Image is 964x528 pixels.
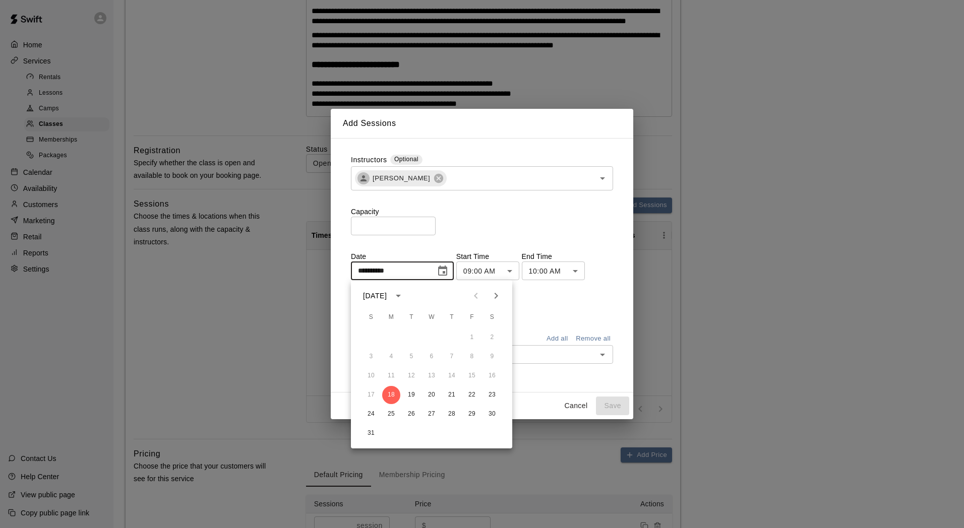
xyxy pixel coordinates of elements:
button: 23 [483,386,501,404]
button: calendar view is open, switch to year view [390,287,407,304]
span: [PERSON_NAME] [367,173,436,183]
button: 22 [463,386,481,404]
span: Tuesday [402,307,420,327]
button: 29 [463,405,481,423]
p: Date [351,251,454,261]
button: 19 [402,386,420,404]
button: 30 [483,405,501,423]
button: Cancel [560,397,592,415]
button: 25 [382,405,400,423]
button: 20 [423,386,441,404]
button: Choose date, selected date is Aug 18, 2025 [433,261,453,281]
p: Capacity [351,207,613,217]
button: Open [595,171,610,185]
span: Optional [394,156,418,163]
button: Add all [541,331,573,347]
button: Next month [486,286,506,306]
div: Nathan Ballagh [357,172,370,184]
div: 09:00 AM [456,261,519,280]
span: Thursday [443,307,461,327]
span: Saturday [483,307,501,327]
p: Start Time [456,251,519,261]
div: [DATE] [363,291,387,301]
h2: Add Sessions [331,109,633,138]
button: 21 [443,386,461,404]
div: [PERSON_NAME] [355,170,447,186]
span: Sunday [362,307,380,327]
p: End Time [522,251,585,261]
button: 28 [443,405,461,423]
button: 26 [402,405,420,423]
span: Friday [463,307,481,327]
button: 24 [362,405,380,423]
button: 31 [362,424,380,442]
button: 18 [382,386,400,404]
span: Monday [382,307,400,327]
label: Instructors [351,155,387,166]
button: Remove all [573,331,613,347]
span: Wednesday [423,307,441,327]
button: Open [595,348,610,362]
button: 27 [423,405,441,423]
div: 10:00 AM [522,261,585,280]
